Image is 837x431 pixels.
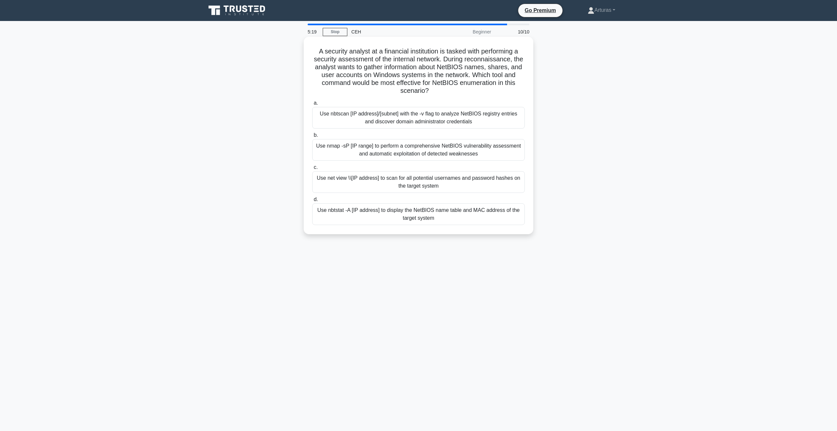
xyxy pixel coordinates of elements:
div: Use nbtstat -A [IP address] to display the NetBIOS name table and MAC address of the target system [312,203,525,225]
a: Go Premium [521,6,560,14]
div: Beginner [438,25,495,38]
div: 10/10 [495,25,533,38]
span: b. [314,132,318,138]
span: c. [314,164,317,170]
div: 5:19 [304,25,323,38]
div: Use nbtscan [IP address]/[subnet] with the -v flag to analyze NetBIOS registry entries and discov... [312,107,525,129]
a: Arturas [572,4,631,17]
a: Stop [323,28,347,36]
span: d. [314,196,318,202]
span: a. [314,100,318,106]
div: CEH [347,25,438,38]
div: Use net view \\[IP address] to scan for all potential usernames and password hashes on the target... [312,171,525,193]
h5: A security analyst at a financial institution is tasked with performing a security assessment of ... [312,47,525,95]
div: Use nmap -sP [IP range] to perform a comprehensive NetBIOS vulnerability assessment and automatic... [312,139,525,161]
